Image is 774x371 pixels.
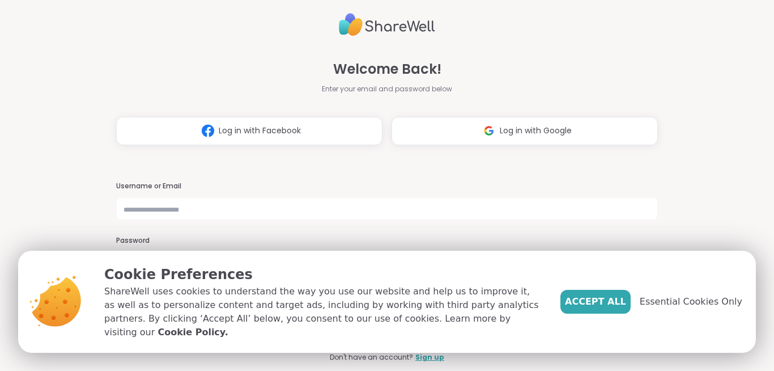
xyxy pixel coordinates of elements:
button: Accept All [560,290,631,314]
img: ShareWell Logomark [197,120,219,141]
span: Log in with Google [500,125,572,137]
span: Log in with Facebook [219,125,301,137]
span: Don't have an account? [330,352,413,362]
p: ShareWell uses cookies to understand the way you use our website and help us to improve it, as we... [104,285,542,339]
span: Enter your email and password below [322,84,452,94]
p: Cookie Preferences [104,264,542,285]
span: Welcome Back! [333,59,441,79]
img: ShareWell Logomark [478,120,500,141]
button: Log in with Google [392,117,658,145]
h3: Password [116,236,658,246]
a: Sign up [415,352,444,362]
span: Accept All [565,295,626,309]
h3: Username or Email [116,182,658,191]
a: Cookie Policy. [158,326,228,339]
button: Log in with Facebook [116,117,382,145]
img: ShareWell Logo [339,9,435,41]
span: Essential Cookies Only [640,295,742,309]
